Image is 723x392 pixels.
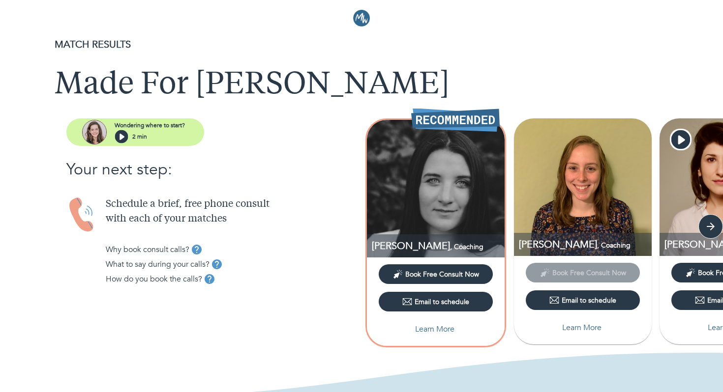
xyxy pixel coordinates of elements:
[106,197,361,226] p: Schedule a brief, free phone consult with each of your matches
[562,322,602,334] p: Learn More
[82,120,107,144] img: assistant
[526,318,640,337] button: Learn More
[415,323,454,335] p: Learn More
[66,197,98,233] img: Handset
[55,37,668,52] p: MATCH RESULTS
[106,273,202,285] p: How do you book the calls?
[519,238,652,251] p: Coaching
[353,10,370,27] img: Logo
[405,270,479,279] span: Book Free Consult Now
[402,297,469,307] div: Email to schedule
[526,268,640,277] span: This provider has not yet shared their calendar link. Please email the provider to schedule
[526,290,640,310] button: Email to schedule
[379,264,493,284] button: Book Free Consult Now
[367,120,505,257] img: Abigail Finck profile
[106,258,210,270] p: What to say during your calls?
[210,257,224,272] button: tooltip
[132,132,147,141] p: 2 min
[55,68,668,103] h1: Made For [PERSON_NAME]
[106,244,189,255] p: Why book consult calls?
[597,241,631,250] span: , Coaching
[115,121,185,130] p: Wondering where to start?
[514,118,652,256] img: Kristen Wenzel profile
[372,239,505,252] p: Coaching
[66,158,361,181] p: Your next step:
[202,272,217,286] button: tooltip
[549,295,616,305] div: Email to schedule
[450,242,483,252] span: , Coaching
[66,118,204,146] button: assistantWondering where to start?2 min
[379,292,493,311] button: Email to schedule
[189,242,204,257] button: tooltip
[411,108,500,132] img: Recommended Therapist
[379,319,493,339] button: Learn More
